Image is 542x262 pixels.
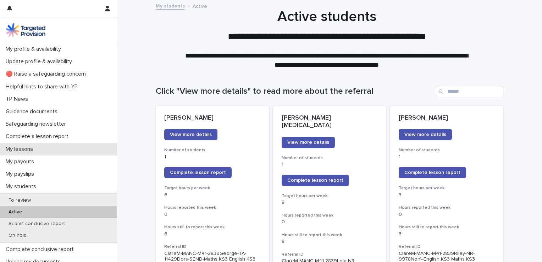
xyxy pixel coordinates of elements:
[282,162,378,168] p: 1
[282,239,378,245] p: 8
[164,129,217,140] a: View more details
[287,140,329,145] span: View more details
[164,244,260,250] h3: Referral ID
[287,178,343,183] span: Complete lesson report
[170,132,212,137] span: View more details
[164,224,260,230] h3: Hours still to report this week
[282,213,378,218] h3: Hours reported this week
[3,133,74,140] p: Complete a lesson report
[436,86,503,97] input: Search
[164,114,260,122] p: [PERSON_NAME]
[404,170,460,175] span: Complete lesson report
[399,244,495,250] h3: Referral ID
[399,114,495,122] p: [PERSON_NAME]
[282,137,335,148] a: View more details
[399,154,495,160] p: 1
[404,132,446,137] span: View more details
[3,46,67,53] p: My profile & availability
[164,185,260,191] h3: Target hours per week
[3,146,39,153] p: My lessons
[3,221,71,227] p: Submit conclusive report
[399,212,495,218] p: 0
[164,167,232,178] a: Complete lesson report
[3,171,40,178] p: My payslips
[3,108,63,115] p: Guidance documents
[399,129,452,140] a: View more details
[164,192,260,198] p: 6
[3,96,34,103] p: TP News
[399,224,495,230] h3: Hours still to report this week
[164,147,260,153] h3: Number of students
[282,193,378,199] h3: Target hours per week
[282,155,378,161] h3: Number of students
[3,233,32,239] p: On hold
[193,2,207,10] p: Active
[282,232,378,238] h3: Hours still to report this week
[3,209,28,215] p: Active
[164,205,260,211] h3: Hours reported this week
[399,231,495,237] p: 3
[156,86,433,97] h1: Click "View more details" to read more about the referral
[3,246,79,253] p: Complete conclusive report
[282,114,378,130] p: [PERSON_NAME][MEDICAL_DATA]
[399,147,495,153] h3: Number of students
[399,167,466,178] a: Complete lesson report
[282,175,349,186] a: Complete lesson report
[282,200,378,206] p: 8
[3,121,72,127] p: Safeguarding newsletter
[399,185,495,191] h3: Target hours per week
[399,192,495,198] p: 3
[3,197,37,203] p: To review
[399,205,495,211] h3: Hours reported this week
[3,183,42,190] p: My students
[3,83,83,90] p: Helpful hints to share with YP
[153,8,500,25] h1: Active students
[164,154,260,160] p: 1
[3,158,40,165] p: My payouts
[3,58,78,65] p: Update profile & availability
[6,23,45,37] img: M5nRWzHhSzIhMunXDL62
[170,170,226,175] span: Complete lesson report
[3,71,92,77] p: 🔴 Raise a safeguarding concern
[156,1,185,10] a: My students
[164,231,260,237] p: 6
[282,219,378,225] p: 0
[164,212,260,218] p: 0
[282,252,378,257] h3: Referral ID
